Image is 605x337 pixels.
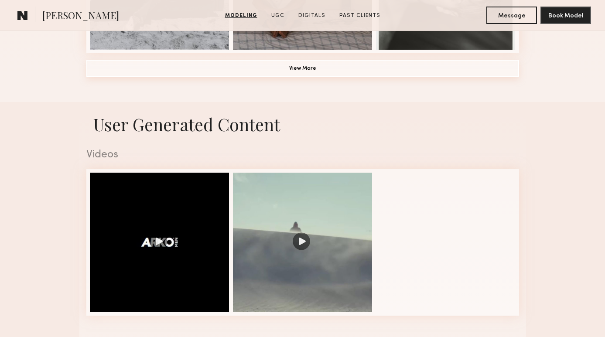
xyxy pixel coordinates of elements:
span: [PERSON_NAME] [42,9,119,24]
h1: User Generated Content [79,112,526,136]
button: Book Model [540,7,591,24]
button: Message [486,7,537,24]
button: View More [86,60,519,77]
a: Past Clients [336,12,384,20]
a: Book Model [540,11,591,19]
a: UGC [268,12,288,20]
div: Videos [86,150,519,160]
a: Modeling [222,12,261,20]
a: Digitals [295,12,329,20]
